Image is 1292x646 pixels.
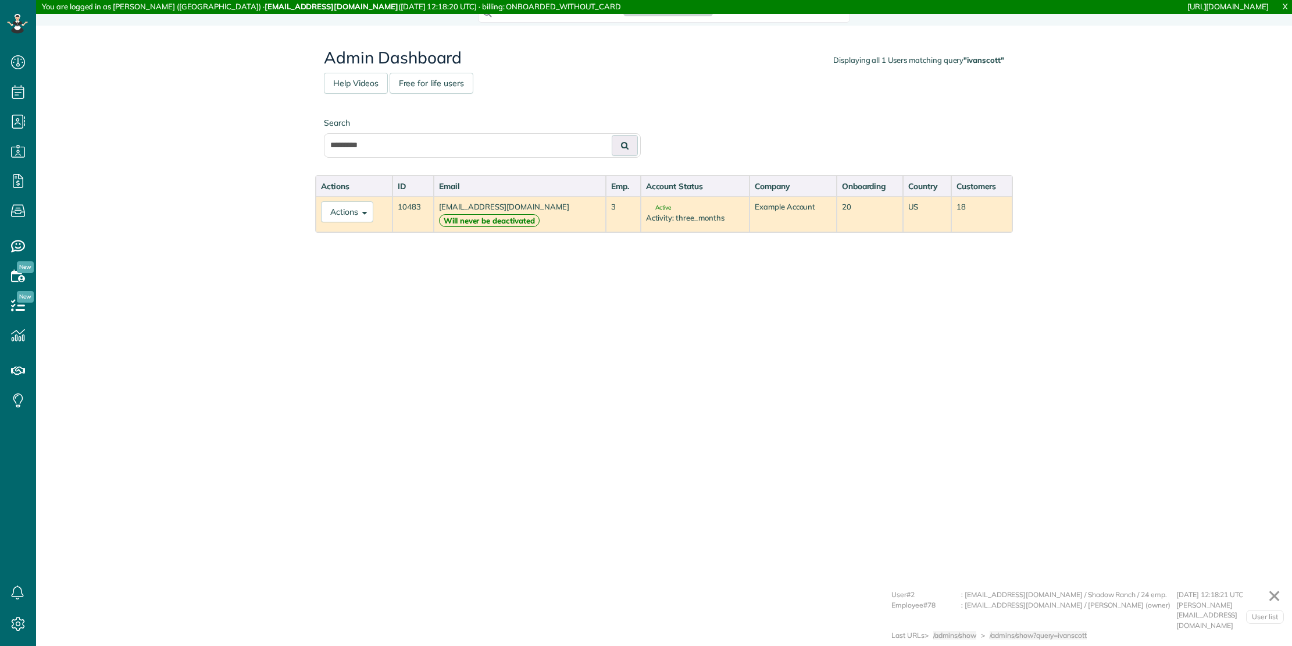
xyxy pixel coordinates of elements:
strong: Will never be deactivated [439,214,540,228]
td: 18 [951,196,1012,232]
h2: Admin Dashboard [324,49,1004,67]
span: New [17,291,34,303]
div: : [EMAIL_ADDRESS][DOMAIN_NAME] / Shadow Ranch / 24 emp. [961,590,1176,600]
button: Actions [321,201,373,222]
a: ✕ [1262,582,1287,610]
a: [URL][DOMAIN_NAME] [1187,2,1269,11]
div: User#2 [891,590,961,600]
td: 20 [837,196,904,232]
a: Help Videos [324,73,388,94]
div: Country [908,180,946,192]
div: Actions [321,180,387,192]
div: Activity: three_months [646,212,744,223]
a: User list [1246,610,1284,624]
td: Example Account [749,196,837,232]
label: Search [324,117,641,129]
span: Active [646,205,672,211]
div: [DATE] 12:18:21 UTC [1176,590,1281,600]
strong: [EMAIL_ADDRESS][DOMAIN_NAME] [265,2,398,11]
div: Onboarding [842,180,898,192]
div: [PERSON_NAME][EMAIL_ADDRESS][DOMAIN_NAME] [1176,600,1281,631]
div: Last URLs [891,630,925,641]
td: 3 [606,196,641,232]
div: Company [755,180,831,192]
div: Employee#78 [891,600,961,631]
a: Free for life users [390,73,473,94]
span: /admins/show?query=ivanscott [990,631,1087,640]
div: > > [925,630,1091,641]
div: Email [439,180,601,192]
div: : [EMAIL_ADDRESS][DOMAIN_NAME] / [PERSON_NAME] (owner) [961,600,1176,631]
div: Account Status [646,180,744,192]
td: US [903,196,951,232]
div: Customers [956,180,1007,192]
td: [EMAIL_ADDRESS][DOMAIN_NAME] [434,196,606,232]
span: /admins/show [933,631,977,640]
span: New [17,261,34,273]
div: Emp. [611,180,636,192]
strong: "ivanscott" [963,55,1004,65]
td: 10483 [392,196,434,232]
div: ID [398,180,429,192]
div: Displaying all 1 Users matching query [833,55,1004,66]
